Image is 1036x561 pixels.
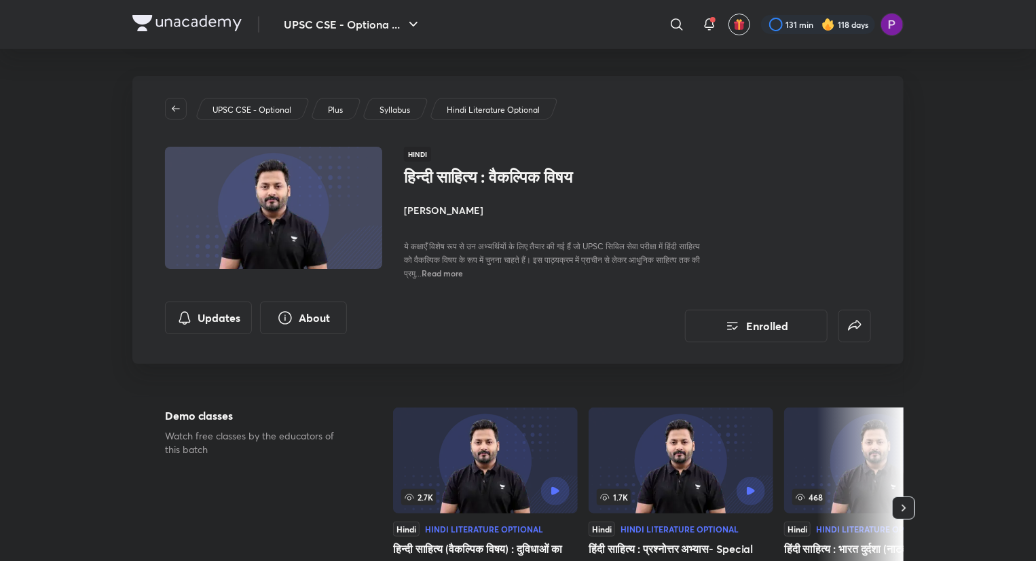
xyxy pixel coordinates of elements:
span: Read more [422,268,463,278]
img: Preeti Pandey [881,13,904,36]
div: Hindi [393,522,420,537]
p: UPSC CSE - Optional [212,104,291,116]
span: 468 [792,489,826,505]
div: Hindi [589,522,615,537]
p: Syllabus [380,104,410,116]
a: Company Logo [132,15,242,35]
img: Company Logo [132,15,242,31]
span: Hindi [404,147,431,162]
div: Hindi [784,522,811,537]
a: Plus [326,104,346,116]
p: Hindi Literature Optional [447,104,540,116]
p: Watch free classes by the educators of this batch [165,429,350,456]
span: 2.7K [401,489,436,505]
button: UPSC CSE - Optiona ... [276,11,430,38]
button: Enrolled [685,310,828,342]
img: streak [821,18,835,31]
button: avatar [728,14,750,35]
button: About [260,302,347,334]
img: Thumbnail [163,145,384,270]
a: Hindi Literature Optional [445,104,542,116]
img: avatar [733,18,745,31]
div: Hindi Literature Optional [621,525,739,533]
p: Plus [328,104,343,116]
h5: Demo classes [165,408,350,424]
div: Hindi Literature Optional [425,525,543,533]
div: Hindi Literature Optional [816,525,934,533]
span: 1.7K [597,489,631,505]
a: Syllabus [377,104,413,116]
span: ये कक्षाएँ विशेष रूप से उन अभ्यर्थियों के लिए तैयार की गई हैं जो UPSC सिविल सेवा परीक्षा में हिंद... [404,241,700,278]
h1: हिन्दी साहित्य : वैकल्पिक विषय [404,167,626,187]
button: Updates [165,302,252,334]
h4: [PERSON_NAME] [404,203,708,217]
a: UPSC CSE - Optional [210,104,294,116]
button: false [838,310,871,342]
